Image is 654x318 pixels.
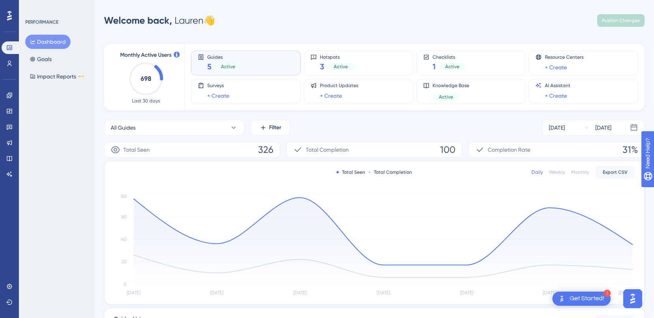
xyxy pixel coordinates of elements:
span: Surveys [207,82,229,89]
span: Active [439,94,453,100]
div: PERFORMANCE [25,19,58,25]
a: + Create [320,91,342,100]
button: Dashboard [25,35,71,49]
div: Total Completion [368,169,412,175]
span: Checklists [433,54,466,60]
span: Active [334,63,348,70]
tspan: [DATE] [293,290,307,296]
tspan: 40 [121,236,127,242]
div: Get Started! [570,294,604,303]
tspan: [DATE] [543,290,556,296]
span: Product Updates [320,82,358,89]
span: 1 [433,61,436,72]
tspan: [DATE] [619,290,632,296]
span: Active [221,63,235,70]
div: [DATE] [595,123,611,132]
button: Impact ReportsBETA [25,69,89,84]
button: Filter [251,120,290,136]
button: Publish Changes [597,14,645,27]
span: 100 [440,143,455,156]
span: 326 [258,143,273,156]
div: 1 [604,290,611,297]
span: Active [445,63,459,70]
a: + Create [545,91,567,100]
span: Knowledge Base [433,82,469,89]
span: 31% [622,143,638,156]
text: 698 [141,75,151,82]
button: All Guides [104,120,244,136]
span: Resource Centers [545,54,583,60]
span: All Guides [111,123,136,132]
tspan: [DATE] [460,290,473,296]
tspan: 20 [121,259,127,264]
div: [DATE] [549,123,565,132]
tspan: 80 [121,193,127,199]
div: Daily [531,169,543,175]
span: Total Completion [306,145,349,154]
span: Publish Changes [602,17,640,24]
a: + Create [207,91,229,100]
span: Filter [269,123,281,132]
span: 3 [320,61,324,72]
div: Open Get Started! checklist, remaining modules: 1 [552,292,611,306]
span: Last 30 days [132,98,160,104]
div: Monthly [571,169,589,175]
iframe: UserGuiding AI Assistant Launcher [621,287,645,311]
span: Completion Rate [488,145,530,154]
span: Need Help? [19,2,49,11]
a: + Create [545,63,567,72]
div: Lauren 👋 [104,14,215,27]
span: 5 [207,61,212,72]
tspan: [DATE] [210,290,223,296]
span: Welcome back, [104,15,172,26]
span: AI Assistant [545,82,570,89]
tspan: 60 [121,214,127,219]
tspan: [DATE] [127,290,140,296]
button: Export CSV [595,166,635,179]
span: Guides [207,54,242,60]
tspan: [DATE] [377,290,390,296]
span: Monthly Active Users [120,50,171,60]
span: Export CSV [603,169,628,175]
img: launcher-image-alternative-text [557,294,567,303]
span: Total Seen [123,145,150,154]
div: Total Seen [336,169,365,175]
tspan: 0 [124,281,127,287]
div: Weekly [549,169,565,175]
button: Goals [25,52,56,66]
div: BETA [78,74,85,78]
span: Hotspots [320,54,354,60]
